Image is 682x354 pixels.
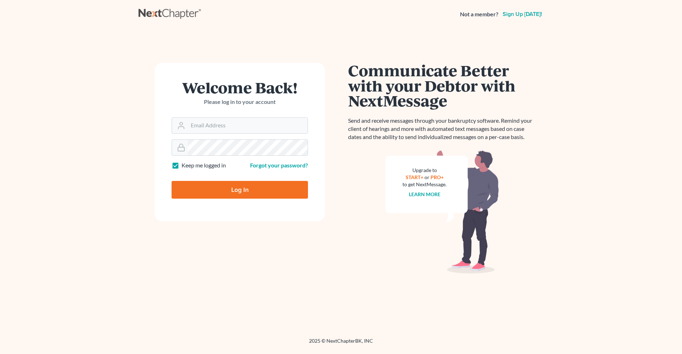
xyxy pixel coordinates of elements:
[172,181,308,199] input: Log In
[424,174,429,180] span: or
[182,161,226,170] label: Keep me logged in
[501,11,543,17] a: Sign up [DATE]!
[188,118,308,133] input: Email Address
[402,181,446,188] div: to get NextMessage.
[385,150,499,274] img: nextmessage_bg-59042aed3d76b12b5cd301f8e5b87938c9018125f34e5fa2b7a6b67550977c72.svg
[348,117,536,141] p: Send and receive messages through your bankruptcy software. Remind your client of hearings and mo...
[139,337,543,350] div: 2025 © NextChapterBK, INC
[172,80,308,95] h1: Welcome Back!
[172,98,308,106] p: Please log in to your account
[409,191,440,197] a: Learn more
[250,162,308,168] a: Forgot your password?
[431,174,444,180] a: PRO+
[348,63,536,108] h1: Communicate Better with your Debtor with NextMessage
[460,10,498,18] strong: Not a member?
[402,167,446,174] div: Upgrade to
[406,174,423,180] a: START+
